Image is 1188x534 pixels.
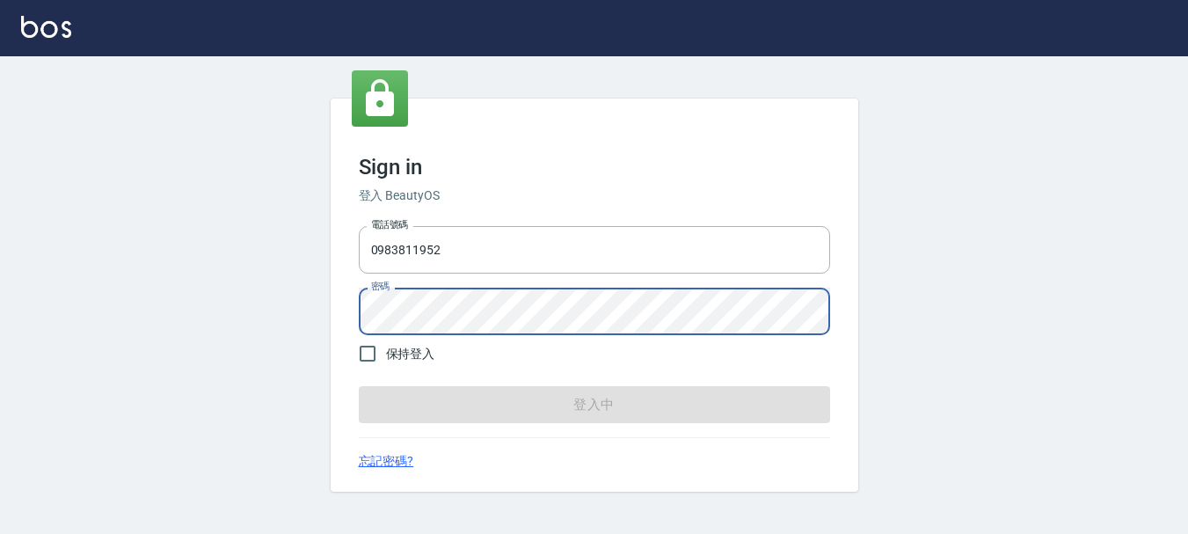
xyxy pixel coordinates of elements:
[371,280,390,293] label: 密碼
[359,155,830,179] h3: Sign in
[21,16,71,38] img: Logo
[359,452,414,471] a: 忘記密碼?
[359,187,830,205] h6: 登入 BeautyOS
[386,345,435,363] span: 保持登入
[371,218,408,231] label: 電話號碼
